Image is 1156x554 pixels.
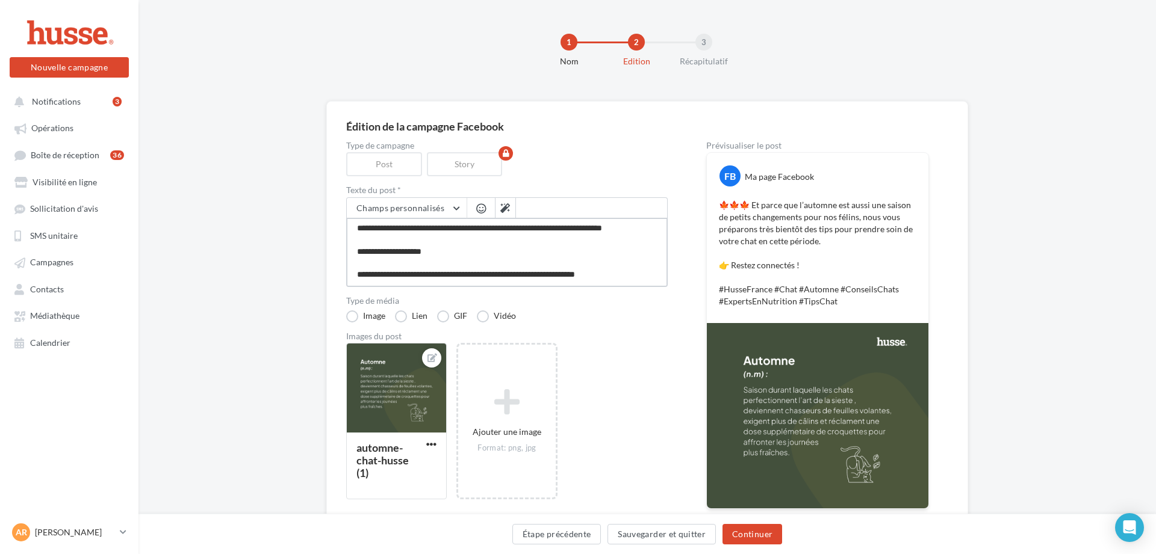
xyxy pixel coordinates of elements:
label: Vidéo [477,310,516,322]
span: Calendrier [30,337,70,348]
span: Visibilité en ligne [33,177,97,187]
button: Nouvelle campagne [10,57,129,78]
button: Notifications 3 [7,90,126,112]
span: Campagnes [30,257,73,268]
span: Sollicitation d'avis [30,204,98,214]
a: AR [PERSON_NAME] [10,521,129,544]
a: Sollicitation d'avis [7,197,131,219]
div: Prévisualiser le post [706,141,929,150]
div: automne-chat-husse (1) [356,441,409,479]
div: Édition de la campagne Facebook [346,121,948,132]
p: 🍁🍁🍁 Et parce que l’automne est aussi une saison de petits changements pour nos félins, nous vous ... [719,199,916,307]
a: SMS unitaire [7,224,131,246]
span: SMS unitaire [30,230,78,241]
a: Visibilité en ligne [7,171,131,192]
label: Texte du post * [346,186,668,194]
div: 2 [628,34,645,51]
span: Contacts [30,284,64,294]
div: 3 [113,97,122,106]
span: Opérations [31,123,73,134]
a: Contacts [7,278,131,300]
a: Opérations [7,117,131,138]
a: Campagnes [7,251,131,272]
div: Ma page Facebook [745,171,814,183]
div: Open Intercom Messenger [1115,513,1144,542]
p: [PERSON_NAME] [35,526,115,538]
div: Edition [598,55,675,67]
span: Médiathèque [30,311,79,321]
div: 1 [561,34,577,51]
label: GIF [437,310,467,322]
div: 3 [695,34,712,51]
a: Médiathèque [7,304,131,326]
div: Nom [530,55,608,67]
button: Sauvegarder et quitter [608,524,716,544]
span: Notifications [32,96,81,106]
div: La prévisualisation est non-contractuelle [706,509,929,525]
span: Boîte de réception [31,150,99,160]
a: Calendrier [7,331,131,353]
button: Champs personnalisés [347,198,467,218]
div: FB [719,165,741,186]
button: Étape précédente [512,524,601,544]
div: 36 [110,150,124,160]
span: Champs personnalisés [356,203,444,213]
div: Récapitulatif [665,55,742,67]
label: Image [346,310,385,322]
label: Lien [395,310,427,322]
a: Boîte de réception36 [7,144,131,166]
button: Continuer [722,524,782,544]
label: Type de campagne [346,141,668,150]
div: Images du post [346,332,668,340]
label: Type de média [346,297,668,305]
span: AR [16,526,27,538]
